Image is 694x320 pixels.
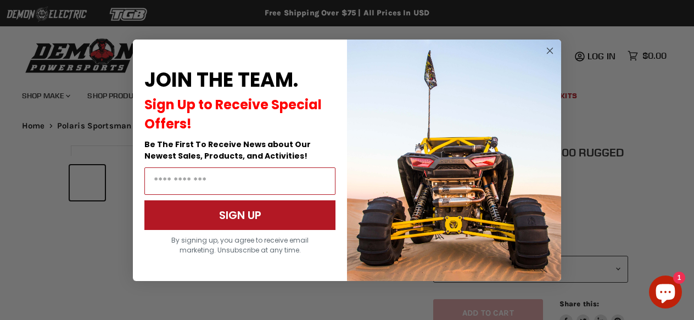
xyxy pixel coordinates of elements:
[144,139,311,161] span: Be The First To Receive News about Our Newest Sales, Products, and Activities!
[347,40,561,281] img: a9095488-b6e7-41ba-879d-588abfab540b.jpeg
[171,235,309,255] span: By signing up, you agree to receive email marketing. Unsubscribe at any time.
[144,66,298,94] span: JOIN THE TEAM.
[144,167,335,195] input: Email Address
[646,276,685,311] inbox-online-store-chat: Shopify online store chat
[144,200,335,230] button: SIGN UP
[144,96,322,133] span: Sign Up to Receive Special Offers!
[543,44,557,58] button: Close dialog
